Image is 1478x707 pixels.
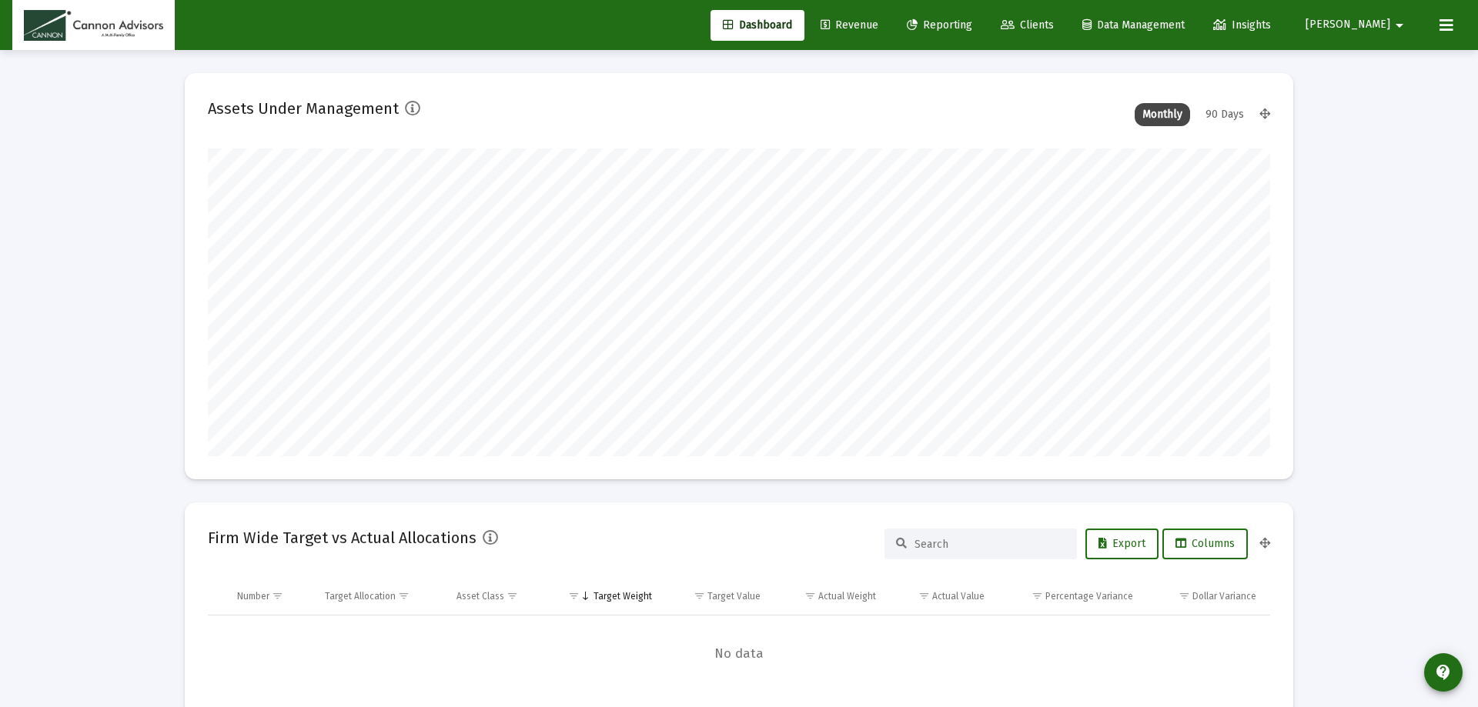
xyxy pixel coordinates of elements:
[456,590,504,602] div: Asset Class
[771,578,887,615] td: Column Actual Weight
[1434,663,1453,682] mat-icon: contact_support
[568,590,580,602] span: Show filter options for column 'Target Weight'
[1213,18,1271,32] span: Insights
[694,590,705,602] span: Show filter options for column 'Target Value'
[1192,590,1256,602] div: Dollar Variance
[723,18,792,32] span: Dashboard
[1032,590,1043,602] span: Show filter options for column 'Percentage Variance'
[398,590,410,602] span: Show filter options for column 'Target Allocation'
[1201,10,1283,41] a: Insights
[1175,537,1235,550] span: Columns
[314,578,446,615] td: Column Target Allocation
[208,96,399,121] h2: Assets Under Management
[547,578,663,615] td: Column Target Weight
[24,10,163,41] img: Dashboard
[1144,578,1270,615] td: Column Dollar Variance
[208,525,477,550] h2: Firm Wide Target vs Actual Allocations
[1390,10,1409,41] mat-icon: arrow_drop_down
[1306,18,1390,32] span: [PERSON_NAME]
[1001,18,1054,32] span: Clients
[707,590,761,602] div: Target Value
[988,10,1066,41] a: Clients
[711,10,804,41] a: Dashboard
[272,590,283,602] span: Show filter options for column 'Number'
[808,10,891,41] a: Revenue
[887,578,995,615] td: Column Actual Value
[995,578,1143,615] td: Column Percentage Variance
[1162,529,1248,559] button: Columns
[663,578,771,615] td: Column Target Value
[1070,10,1197,41] a: Data Management
[1082,18,1185,32] span: Data Management
[894,10,985,41] a: Reporting
[446,578,548,615] td: Column Asset Class
[507,590,518,602] span: Show filter options for column 'Asset Class'
[1045,590,1133,602] div: Percentage Variance
[1098,537,1145,550] span: Export
[208,645,1270,662] span: No data
[821,18,878,32] span: Revenue
[918,590,930,602] span: Show filter options for column 'Actual Value'
[907,18,972,32] span: Reporting
[915,538,1065,551] input: Search
[804,590,816,602] span: Show filter options for column 'Actual Weight'
[594,590,652,602] div: Target Weight
[1179,590,1190,602] span: Show filter options for column 'Dollar Variance'
[1198,103,1252,126] div: 90 Days
[932,590,985,602] div: Actual Value
[1085,529,1159,559] button: Export
[325,590,396,602] div: Target Allocation
[1287,9,1427,40] button: [PERSON_NAME]
[237,590,269,602] div: Number
[818,590,876,602] div: Actual Weight
[1135,103,1190,126] div: Monthly
[226,578,314,615] td: Column Number
[208,578,1270,692] div: Data grid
